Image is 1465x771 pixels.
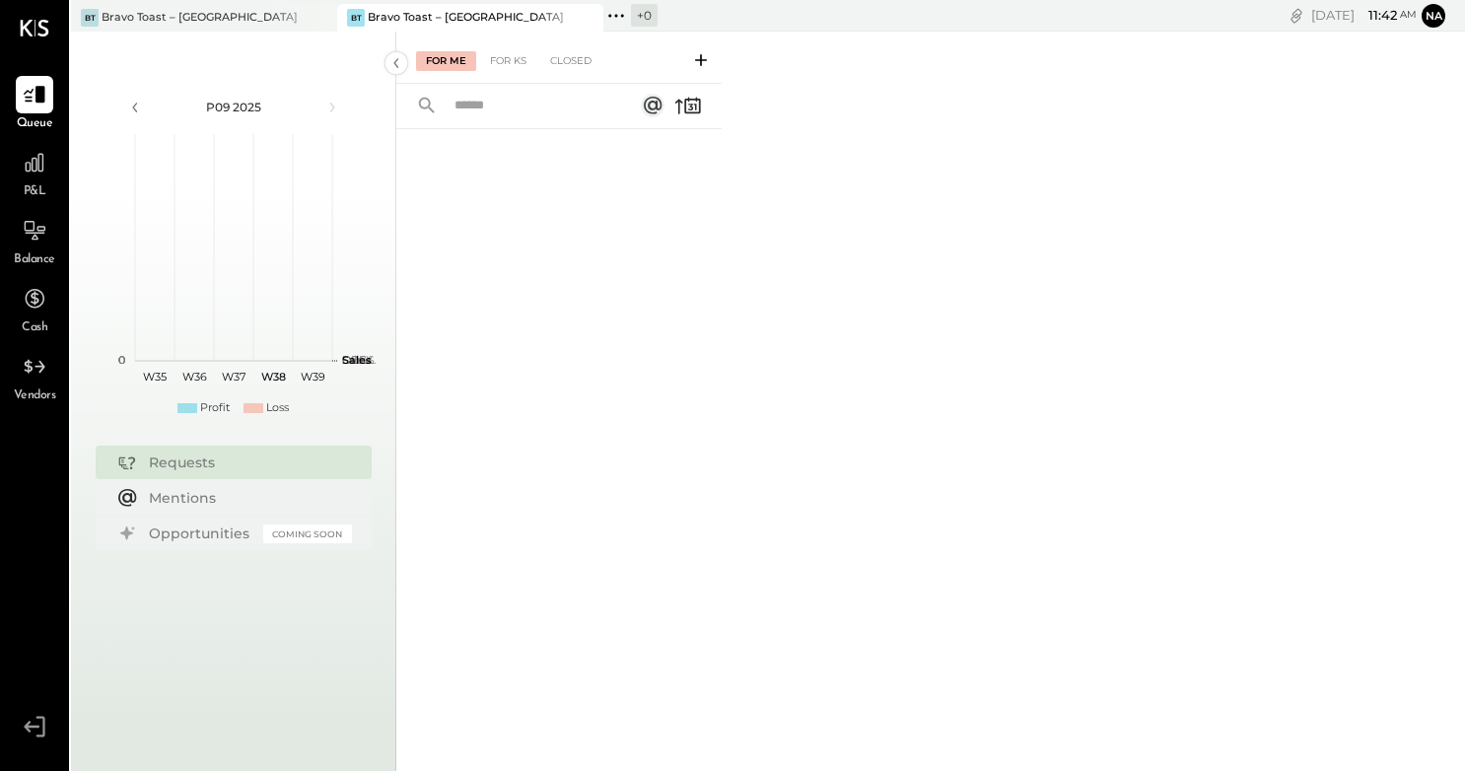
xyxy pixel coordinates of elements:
text: W36 [181,370,206,384]
div: Mentions [149,488,342,508]
text: W35 [143,370,167,384]
text: W38 [260,370,285,384]
div: BT [81,9,99,27]
text: W39 [300,370,324,384]
span: am [1400,8,1417,22]
text: W37 [222,370,245,384]
div: Bravo Toast – [GEOGRAPHIC_DATA] [102,10,298,26]
span: Vendors [14,387,56,405]
a: Balance [1,212,68,269]
div: copy link [1287,5,1306,26]
div: Opportunities [149,524,253,543]
text: 0 [118,353,125,367]
span: Balance [14,251,55,269]
div: For KS [480,51,536,71]
div: + 0 [631,4,658,27]
div: Bravo Toast – [GEOGRAPHIC_DATA] [368,10,564,26]
div: Coming Soon [263,525,352,543]
a: P&L [1,144,68,201]
div: [DATE] [1311,6,1417,25]
span: P&L [24,183,46,201]
span: Queue [17,115,53,133]
div: Profit [200,400,230,416]
button: na [1422,4,1445,28]
div: Closed [540,51,601,71]
div: P09 2025 [150,99,317,115]
text: Sales [342,353,372,367]
div: BT [347,9,365,27]
span: Cash [22,319,47,337]
a: Vendors [1,348,68,405]
div: Requests [149,453,342,472]
span: 11 : 42 [1358,6,1397,25]
div: Loss [266,400,289,416]
a: Queue [1,76,68,133]
a: Cash [1,280,68,337]
div: For Me [416,51,476,71]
